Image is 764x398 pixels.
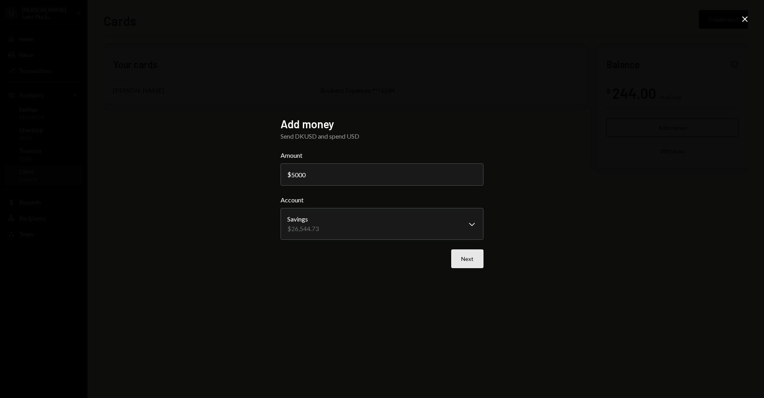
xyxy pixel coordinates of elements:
input: 0.00 [281,163,483,186]
button: Account [281,208,483,240]
h2: Add money [281,116,483,132]
div: $ [287,171,291,178]
label: Account [281,195,483,205]
button: Next [451,249,483,268]
div: Send DKUSD and spend USD [281,131,483,141]
label: Amount [281,151,483,160]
